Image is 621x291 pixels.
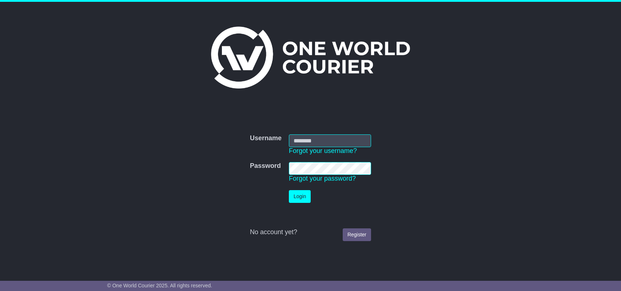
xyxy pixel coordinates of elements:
[250,228,371,236] div: No account yet?
[289,147,357,154] a: Forgot your username?
[343,228,371,241] a: Register
[289,175,356,182] a: Forgot your password?
[250,134,282,142] label: Username
[211,27,410,89] img: One World
[289,190,311,203] button: Login
[107,283,212,288] span: © One World Courier 2025. All rights reserved.
[250,162,281,170] label: Password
